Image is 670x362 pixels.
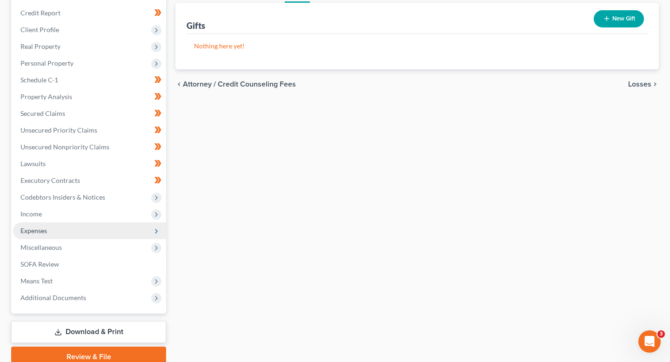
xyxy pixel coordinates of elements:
span: Lawsuits [20,160,46,168]
a: Schedule C-1 [13,72,166,88]
a: Lawsuits [13,155,166,172]
a: SOFA Review [13,256,166,273]
a: Unsecured Nonpriority Claims [13,139,166,155]
a: Download & Print [11,321,166,343]
span: Miscellaneous [20,243,62,251]
button: chevron_left Attorney / Credit Counseling Fees [175,80,296,88]
iframe: Intercom live chat [638,330,661,353]
a: Secured Claims [13,105,166,122]
span: Unsecured Nonpriority Claims [20,143,109,151]
span: Expenses [20,227,47,235]
span: Means Test [20,277,53,285]
span: Executory Contracts [20,176,80,184]
span: Personal Property [20,59,74,67]
span: Income [20,210,42,218]
span: SOFA Review [20,260,59,268]
a: Unsecured Priority Claims [13,122,166,139]
a: Property Analysis [13,88,166,105]
span: Credit Report [20,9,60,17]
span: Real Property [20,42,60,50]
span: 3 [657,330,665,338]
p: Nothing here yet! [194,41,640,51]
span: Unsecured Priority Claims [20,126,97,134]
span: Additional Documents [20,294,86,302]
span: Schedule C-1 [20,76,58,84]
span: Codebtors Insiders & Notices [20,193,105,201]
span: Secured Claims [20,109,65,117]
button: Losses chevron_right [628,80,659,88]
a: Credit Report [13,5,166,21]
span: Client Profile [20,26,59,34]
i: chevron_right [651,80,659,88]
a: Executory Contracts [13,172,166,189]
div: Gifts [187,20,205,31]
i: chevron_left [175,80,183,88]
span: Property Analysis [20,93,72,101]
span: Losses [628,80,651,88]
span: Attorney / Credit Counseling Fees [183,80,296,88]
button: New Gift [594,10,644,27]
